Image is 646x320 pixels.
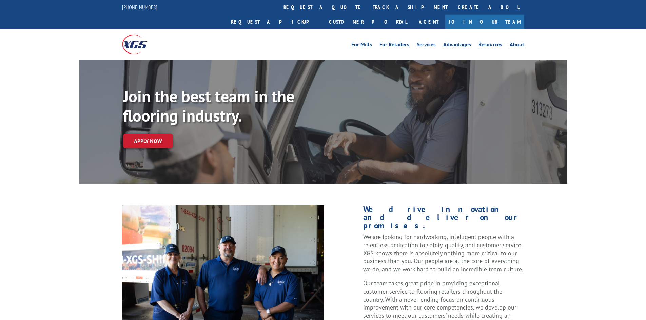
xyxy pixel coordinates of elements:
a: For Retailers [379,42,409,49]
h1: We drive innovation and deliver on our promises. [363,205,524,233]
a: Advantages [443,42,471,49]
a: Apply now [123,134,173,148]
p: We are looking for hardworking, intelligent people with a relentless dedication to safety, qualit... [363,233,524,279]
a: Join Our Team [445,15,524,29]
strong: Join the best team in the flooring industry. [123,86,294,126]
a: Resources [478,42,502,49]
a: [PHONE_NUMBER] [122,4,157,10]
a: About [510,42,524,49]
a: For Mills [351,42,372,49]
a: Customer Portal [324,15,412,29]
a: Services [417,42,436,49]
a: Request a pickup [226,15,324,29]
a: Agent [412,15,445,29]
